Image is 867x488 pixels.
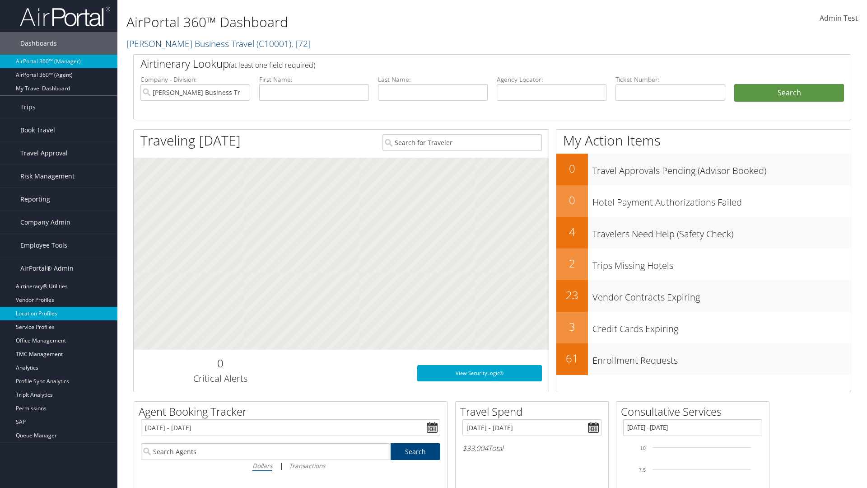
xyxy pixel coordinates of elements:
[259,75,369,84] label: First Name:
[615,75,725,84] label: Ticket Number:
[592,160,851,177] h3: Travel Approvals Pending (Advisor Booked)
[391,443,441,460] a: Search
[20,211,70,234] span: Company Admin
[140,75,250,84] label: Company - Division:
[229,60,315,70] span: (at least one field required)
[592,286,851,304] h3: Vendor Contracts Expiring
[140,372,300,385] h3: Critical Alerts
[592,192,851,209] h3: Hotel Payment Authorizations Failed
[497,75,606,84] label: Agency Locator:
[139,404,447,419] h2: Agent Booking Tracker
[378,75,488,84] label: Last Name:
[20,6,110,27] img: airportal-logo.png
[592,223,851,240] h3: Travelers Need Help (Safety Check)
[291,38,311,50] span: , [ 72 ]
[462,443,488,453] span: $33,004
[20,234,67,257] span: Employee Tools
[556,131,851,150] h1: My Action Items
[820,5,858,33] a: Admin Test
[252,461,272,470] i: Dollars
[20,142,68,164] span: Travel Approval
[126,13,614,32] h1: AirPortal 360™ Dashboard
[592,318,851,335] h3: Credit Cards Expiring
[20,96,36,118] span: Trips
[640,446,646,451] tspan: 10
[734,84,844,102] button: Search
[20,188,50,211] span: Reporting
[20,32,57,55] span: Dashboards
[556,351,588,366] h2: 61
[141,460,440,471] div: |
[460,404,608,419] h2: Travel Spend
[141,443,390,460] input: Search Agents
[382,134,542,151] input: Search for Traveler
[256,38,291,50] span: ( C10001 )
[140,356,300,371] h2: 0
[20,165,75,188] span: Risk Management
[556,192,588,208] h2: 0
[556,319,588,334] h2: 3
[556,249,851,280] a: 2Trips Missing Hotels
[20,257,74,280] span: AirPortal® Admin
[820,13,858,23] span: Admin Test
[556,154,851,185] a: 0Travel Approvals Pending (Advisor Booked)
[556,287,588,303] h2: 23
[621,404,769,419] h2: Consultative Services
[417,365,542,381] a: View SecurityLogic®
[556,161,588,176] h2: 0
[556,185,851,217] a: 0Hotel Payment Authorizations Failed
[592,350,851,367] h3: Enrollment Requests
[556,312,851,343] a: 3Credit Cards Expiring
[556,343,851,375] a: 61Enrollment Requests
[126,38,311,50] a: [PERSON_NAME] Business Travel
[462,443,601,453] h6: Total
[140,56,784,71] h2: Airtinerary Lookup
[592,255,851,272] h3: Trips Missing Hotels
[556,280,851,312] a: 23Vendor Contracts Expiring
[556,217,851,249] a: 4Travelers Need Help (Safety Check)
[289,461,325,470] i: Transactions
[556,256,588,271] h2: 2
[639,467,646,473] tspan: 7.5
[20,119,55,141] span: Book Travel
[556,224,588,239] h2: 4
[140,131,241,150] h1: Traveling [DATE]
